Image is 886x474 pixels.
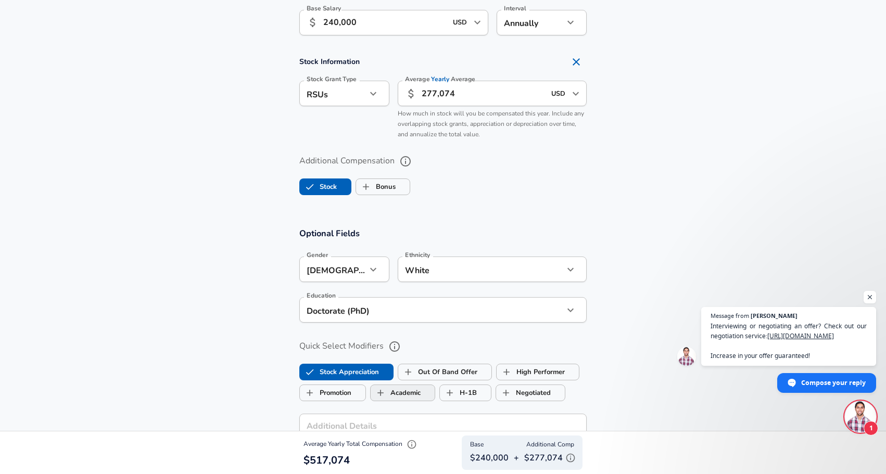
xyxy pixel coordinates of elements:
label: Quick Select Modifiers [299,338,587,355]
span: Stock [300,177,320,197]
button: High PerformerHigh Performer [496,364,579,380]
label: Education [307,292,336,299]
span: High Performer [497,362,516,382]
button: H-1BH-1B [439,385,491,401]
button: Explain Additional Compensation [563,450,578,466]
span: Compose your reply [801,374,866,392]
span: 1 [864,421,878,435]
span: Interviewing or negotiating an offer? Check out our negotiation service: Increase in your offer g... [711,321,867,361]
span: Out Of Band Offer [398,362,418,382]
div: Annually [497,10,564,35]
label: Promotion [300,383,351,403]
label: Stock Grant Type [307,76,357,82]
label: Average Average [405,76,475,82]
button: AcademicAcademic [370,385,435,401]
label: Base Salary [307,5,341,11]
span: Stock Appreciation [300,362,320,382]
p: + [514,452,519,464]
span: Additional Comp [526,440,574,450]
span: Yearly [432,75,450,84]
button: Remove Section [566,52,587,72]
h3: Optional Fields [299,227,587,239]
label: Interval [504,5,526,11]
span: How much in stock will you be compensated this year. Include any overlapping stock grants, apprec... [398,109,584,138]
label: Out Of Band Offer [398,362,477,382]
button: Out Of Band OfferOut Of Band Offer [398,364,492,380]
label: Negotiated [496,383,551,403]
span: Academic [371,383,390,403]
button: PromotionPromotion [299,385,366,401]
input: USD [548,85,569,101]
div: [DEMOGRAPHIC_DATA] [299,257,366,282]
input: USD [450,15,471,31]
span: H-1B [440,383,460,403]
label: Ethnicity [405,252,430,258]
label: Stock [300,177,337,197]
input: 100,000 [323,10,447,35]
span: Message from [711,313,749,318]
label: Bonus [356,177,396,197]
button: help [386,338,403,355]
p: $277,074 [524,450,578,466]
label: Academic [371,383,421,403]
p: $240,000 [470,452,509,464]
label: High Performer [497,362,565,382]
h4: Stock Information [299,52,587,72]
label: Additional Compensation [299,152,587,170]
div: White [398,257,548,282]
button: Explain Total Compensation [404,437,420,452]
span: Base [470,440,484,450]
input: 40,000 [422,81,545,106]
span: Negotiated [496,383,516,403]
label: Gender [307,252,328,258]
button: NegotiatedNegotiated [496,385,565,401]
div: RSUs [299,81,366,106]
label: H-1B [440,383,477,403]
span: Average Yearly Total Compensation [303,440,420,448]
span: Bonus [356,177,376,197]
button: Open [568,86,583,101]
button: Open [470,15,485,30]
button: Stock AppreciationStock Appreciation [299,364,394,380]
button: help [397,152,414,170]
span: [PERSON_NAME] [751,313,798,318]
div: Open chat [845,401,876,432]
label: Stock Appreciation [300,362,379,382]
div: Doctorate (PhD) [299,297,548,323]
button: BonusBonus [356,178,410,195]
span: Promotion [300,383,320,403]
button: StockStock [299,178,351,195]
